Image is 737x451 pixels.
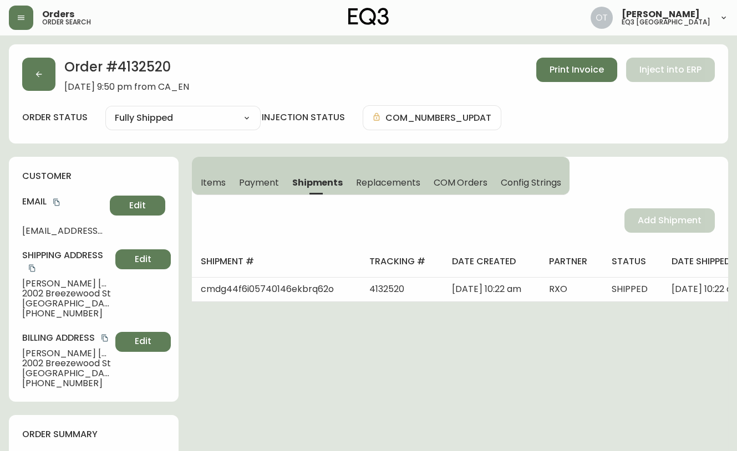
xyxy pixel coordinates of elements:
[22,309,111,319] span: [PHONE_NUMBER]
[64,82,189,92] span: [DATE] 9:50 pm from CA_EN
[550,64,604,76] span: Print Invoice
[356,177,420,188] span: Replacements
[22,226,105,236] span: [EMAIL_ADDRESS][DOMAIN_NAME]
[22,348,111,358] span: [PERSON_NAME] [PERSON_NAME]
[612,255,654,268] h4: status
[239,177,279,188] span: Payment
[99,332,110,344] button: copy
[22,279,111,289] span: [PERSON_NAME] [PERSON_NAME]
[22,170,165,182] h4: customer
[549,283,567,295] span: RXO
[22,299,111,309] span: [GEOGRAPHIC_DATA] , ON , K4A 4S6 , CA
[22,358,111,368] span: 2002 Breezewood St
[622,19,710,25] h5: eq3 [GEOGRAPHIC_DATA]
[262,111,345,124] h4: injection status
[110,196,165,216] button: Edit
[22,428,165,440] h4: order summary
[22,111,88,124] label: order status
[501,177,561,188] span: Config Strings
[201,177,226,188] span: Items
[612,283,648,295] span: SHIPPED
[22,196,105,208] h4: Email
[201,283,334,295] span: cmdg44f6i05740146ekbrq62o
[536,58,617,82] button: Print Invoice
[42,19,91,25] h5: order search
[129,199,146,212] span: Edit
[115,332,171,352] button: Edit
[115,249,171,269] button: Edit
[22,368,111,378] span: [GEOGRAPHIC_DATA] , ON , K4A 4S6 , CA
[369,255,434,268] h4: tracking #
[452,283,521,295] span: [DATE] 10:22 am
[549,255,594,268] h4: partner
[27,263,38,274] button: copy
[64,58,189,82] h2: Order # 4132520
[135,335,151,347] span: Edit
[51,197,62,208] button: copy
[434,177,488,188] span: COM Orders
[201,255,352,268] h4: shipment #
[135,253,151,265] span: Edit
[348,8,389,25] img: logo
[369,283,404,295] span: 4132520
[22,378,111,388] span: [PHONE_NUMBER]
[452,255,531,268] h4: date created
[622,10,700,19] span: [PERSON_NAME]
[292,177,343,188] span: Shipments
[22,289,111,299] span: 2002 Breezewood St
[22,332,111,344] h4: Billing Address
[22,249,111,274] h4: Shipping Address
[591,7,613,29] img: 5d4d18d254ded55077432b49c4cb2919
[42,10,74,19] span: Orders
